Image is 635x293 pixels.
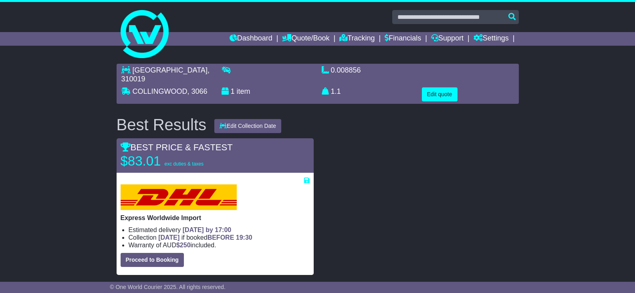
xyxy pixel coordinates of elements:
span: COLLINGWOOD [133,87,187,95]
span: 250 [180,242,191,249]
span: 1.1 [331,87,341,95]
span: [DATE] by 17:00 [183,226,232,233]
a: Support [431,32,464,46]
img: DHL: Express Worldwide Import [121,184,237,210]
span: exc duties & taxes [165,161,204,167]
span: , 3066 [187,87,208,95]
span: 19:30 [236,234,252,241]
p: Express Worldwide Import [121,214,310,222]
a: Quote/Book [282,32,329,46]
span: © One World Courier 2025. All rights reserved. [110,284,226,290]
span: if booked [158,234,252,241]
button: Edit Collection Date [214,119,281,133]
span: $ [176,242,191,249]
span: , 310019 [121,66,210,83]
span: item [237,87,250,95]
li: Warranty of AUD included. [129,241,310,249]
a: Tracking [339,32,375,46]
button: Proceed to Booking [121,253,184,267]
div: Best Results [113,116,211,133]
span: [DATE] [158,234,179,241]
span: BEST PRICE & FASTEST [121,142,233,152]
span: BEFORE [208,234,234,241]
a: Dashboard [230,32,272,46]
li: Estimated delivery [129,226,310,234]
button: Edit quote [422,87,458,101]
a: Settings [474,32,509,46]
li: Collection [129,234,310,241]
a: Financials [385,32,421,46]
span: 1 [231,87,235,95]
span: 0.008856 [331,66,361,74]
span: [GEOGRAPHIC_DATA] [133,66,208,74]
p: $83.01 [121,153,221,169]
